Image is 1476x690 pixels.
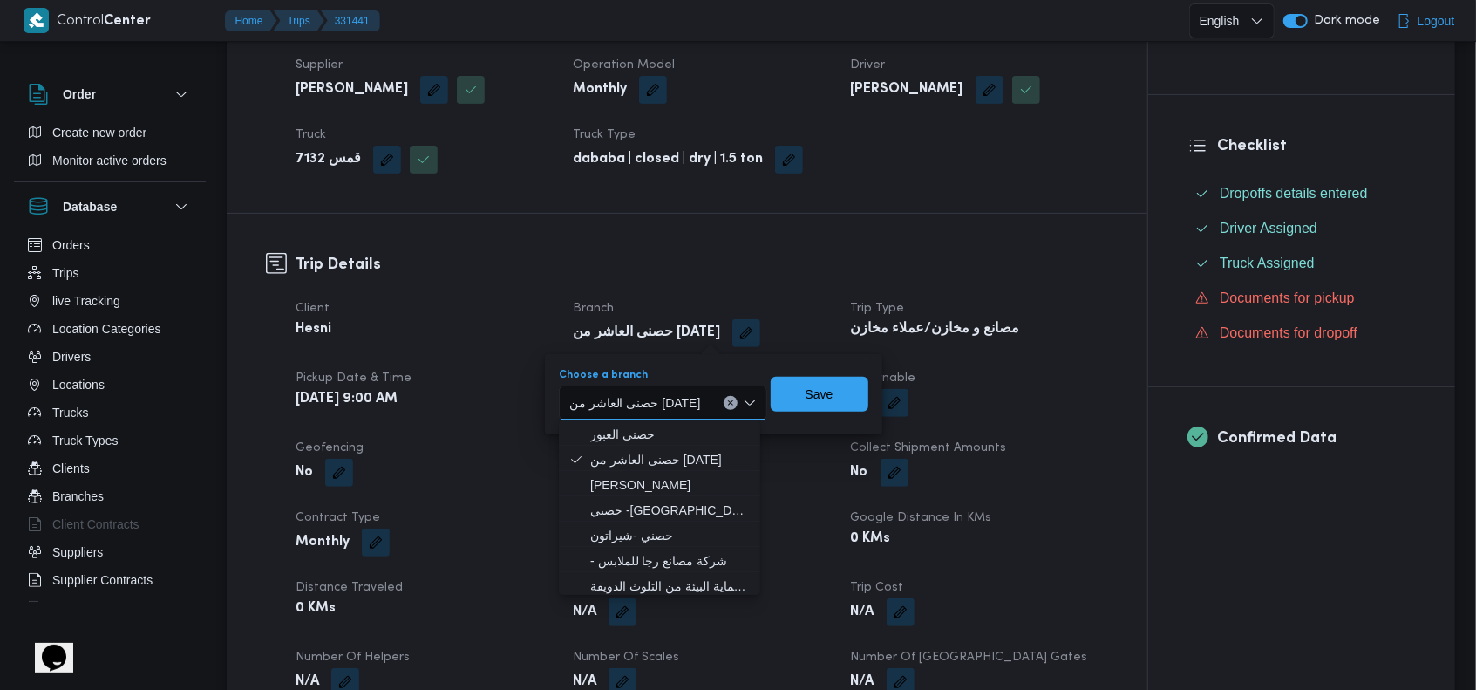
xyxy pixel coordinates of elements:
[14,119,206,181] div: Order
[52,402,88,423] span: Trucks
[28,84,192,105] button: Order
[743,396,757,410] button: Close list of options
[21,510,199,538] button: Client Contracts
[1418,10,1455,31] span: Logout
[296,253,1108,277] h3: Trip Details
[296,652,410,663] span: Number of Helpers
[21,399,199,427] button: Trucks
[851,602,874,623] b: N/A
[573,129,636,140] span: Truck Type
[296,303,330,314] span: Client
[851,79,963,100] b: [PERSON_NAME]
[1220,253,1315,274] span: Truck Assigned
[851,303,905,314] span: Trip Type
[21,119,199,147] button: Create new order
[21,259,199,287] button: Trips
[14,231,206,609] div: Database
[559,471,761,496] button: حصني الازهر
[1217,427,1416,450] h3: Confirmed Data
[52,514,139,535] span: Client Contracts
[296,319,331,340] b: Hesni
[559,547,761,572] button: - شركة مصانع رجا للملابس
[1220,323,1357,344] span: Documents for dropoff
[1390,3,1462,38] button: Logout
[21,482,199,510] button: Branches
[296,59,343,71] span: Supplier
[559,496,761,522] button: حصني -جسر السويس
[1220,221,1317,236] span: Driver Assigned
[1188,180,1416,208] button: Dropoffs details entered
[296,532,350,553] b: Monthly
[851,59,886,71] span: Driver
[590,475,751,495] span: [PERSON_NAME]
[274,10,324,31] button: Trips
[17,620,73,673] iframe: chat widget
[52,542,103,563] span: Suppliers
[573,323,720,344] b: حصنى العاشر من [DATE]
[296,149,361,170] b: قمس 7132
[21,287,199,315] button: live Tracking
[296,129,326,140] span: Truck
[296,512,380,523] span: Contract Type
[52,346,91,367] span: Drivers
[559,420,761,446] button: حصني العبور
[1188,215,1416,243] button: Driver Assigned
[573,602,596,623] b: N/A
[573,59,675,71] span: Operation Model
[1220,186,1368,201] span: Dropoffs details entered
[296,598,336,619] b: 0 KMs
[573,303,614,314] span: Branch
[63,196,117,217] h3: Database
[573,652,679,663] span: Number of Scales
[573,149,763,170] b: dababa | closed | dry | 1.5 ton
[590,525,751,546] span: حصني -شيراتون
[52,458,90,479] span: Clients
[573,79,627,100] b: Monthly
[806,384,833,405] span: Save
[559,522,761,547] button: حصني -شيراتون
[771,377,868,412] button: Save
[21,427,199,454] button: Truck Types
[21,343,199,371] button: Drivers
[851,442,1007,454] span: Collect Shipment Amounts
[321,10,380,31] button: 331441
[559,572,761,598] button: جمعية حماية البيئة من التلوث الدويقة
[52,290,120,311] span: live Tracking
[569,393,701,412] span: حصنى العاشر من [DATE]
[851,582,904,593] span: Trip Cost
[28,196,192,217] button: Database
[1220,183,1368,204] span: Dropoffs details entered
[296,582,403,593] span: Distance Traveled
[296,79,408,100] b: [PERSON_NAME]
[851,512,992,523] span: Google distance in KMs
[21,371,199,399] button: Locations
[851,652,1088,663] span: Number of [GEOGRAPHIC_DATA] Gates
[21,566,199,594] button: Supplier Contracts
[21,315,199,343] button: Location Categories
[590,576,751,597] span: جمعية حماية البيئة من التلوث الدويقة
[21,454,199,482] button: Clients
[105,15,152,28] b: Center
[52,598,96,618] span: Devices
[296,442,364,454] span: Geofencing
[296,372,412,384] span: Pickup date & time
[851,529,891,550] b: 0 KMs
[52,263,79,284] span: Trips
[1308,14,1381,28] span: Dark mode
[1220,218,1317,239] span: Driver Assigned
[21,231,199,259] button: Orders
[590,500,751,521] span: حصني -[GEOGRAPHIC_DATA]
[1220,325,1357,340] span: Documents for dropoff
[52,235,90,256] span: Orders
[52,150,167,171] span: Monitor active orders
[52,486,104,507] span: Branches
[1188,249,1416,277] button: Truck Assigned
[851,319,1020,340] b: مصانع و مخازن/عملاء مخازن
[52,430,118,451] span: Truck Types
[21,538,199,566] button: Suppliers
[1188,284,1416,312] button: Documents for pickup
[21,594,199,622] button: Devices
[52,122,146,143] span: Create new order
[52,570,153,591] span: Supplier Contracts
